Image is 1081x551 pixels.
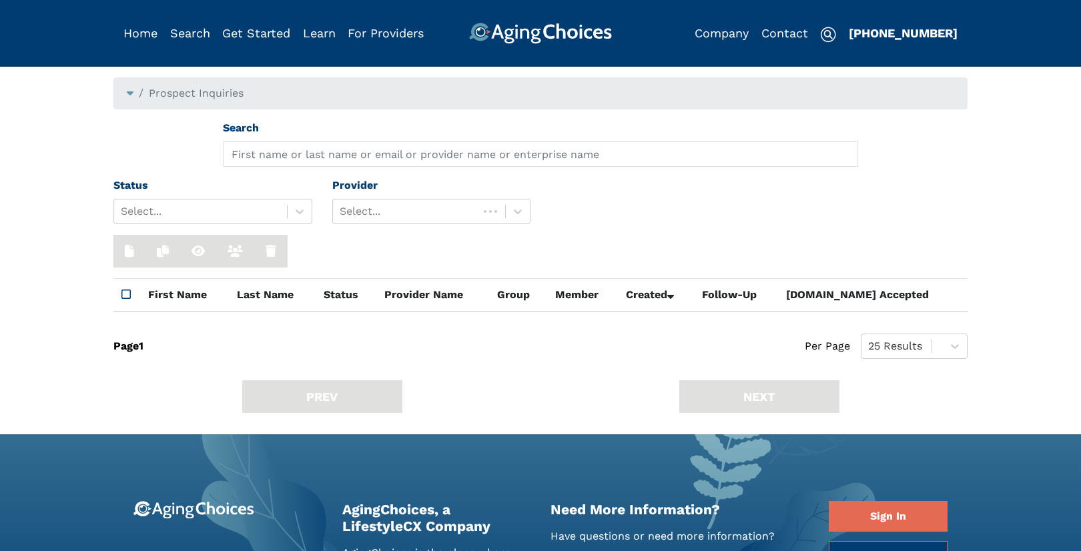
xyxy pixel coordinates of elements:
th: Last Name [229,279,316,312]
div: Page 1 [113,334,143,359]
label: Search [223,120,259,136]
div: Popover trigger [124,85,133,101]
th: Status [316,279,376,312]
img: 9-logo.svg [133,501,254,519]
th: Group [489,279,547,312]
th: Created [618,279,694,312]
button: PREV [242,380,402,413]
a: Contact [761,26,808,40]
input: First name or last name or email or provider name or enterprise name [223,141,859,167]
th: Provider Name [376,279,489,312]
th: Follow-Up [694,279,778,312]
a: Sign In [829,501,948,532]
th: First Name [140,279,229,312]
img: AgingChoices [469,23,612,44]
button: View Members [216,235,254,267]
button: NEXT [679,380,839,413]
th: Member [547,279,618,312]
span: Per Page [805,334,850,359]
h2: Need More Information? [551,501,809,518]
nav: breadcrumb [113,77,968,109]
th: [DOMAIN_NAME] Accepted [778,279,968,312]
button: New [113,235,145,267]
a: Learn [303,26,336,40]
a: [PHONE_NUMBER] [849,26,958,40]
a: Company [695,26,749,40]
a: Home [123,26,157,40]
label: Provider [332,177,378,193]
p: Have questions or need more information? [551,528,809,544]
a: Get Started [222,26,290,40]
button: Duplicate [145,235,180,267]
img: search-icon.svg [820,27,836,43]
span: Prospect Inquiries [149,87,244,99]
a: Search [170,26,210,40]
label: Status [113,177,148,193]
a: For Providers [348,26,424,40]
button: Delete [254,235,288,267]
div: Popover trigger [170,23,210,44]
button: View [180,235,216,267]
h2: AgingChoices, a LifestyleCX Company [342,501,531,534]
